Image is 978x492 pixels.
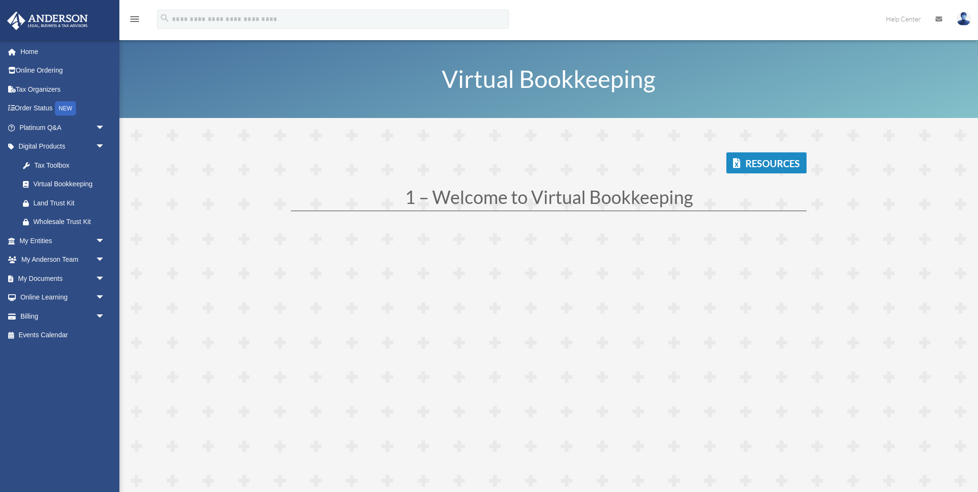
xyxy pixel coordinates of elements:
[7,61,119,80] a: Online Ordering
[7,307,119,326] a: Billingarrow_drop_down
[7,80,119,99] a: Tax Organizers
[957,12,971,26] img: User Pic
[96,118,115,138] span: arrow_drop_down
[13,193,119,213] a: Land Trust Kit
[7,231,119,250] a: My Entitiesarrow_drop_down
[33,197,107,209] div: Land Trust Kit
[13,175,115,194] a: Virtual Bookkeeping
[96,307,115,326] span: arrow_drop_down
[13,156,119,175] a: Tax Toolbox
[726,152,807,173] a: Resources
[291,188,807,211] h1: 1 – Welcome to Virtual Bookkeeping
[7,288,119,307] a: Online Learningarrow_drop_down
[129,17,140,25] a: menu
[96,231,115,251] span: arrow_drop_down
[7,250,119,269] a: My Anderson Teamarrow_drop_down
[4,11,91,30] img: Anderson Advisors Platinum Portal
[7,326,119,345] a: Events Calendar
[442,64,656,93] span: Virtual Bookkeeping
[33,178,103,190] div: Virtual Bookkeeping
[7,118,119,137] a: Platinum Q&Aarrow_drop_down
[7,42,119,61] a: Home
[159,13,170,23] i: search
[96,137,115,157] span: arrow_drop_down
[33,216,107,228] div: Wholesale Trust Kit
[7,137,119,156] a: Digital Productsarrow_drop_down
[33,160,107,171] div: Tax Toolbox
[7,269,119,288] a: My Documentsarrow_drop_down
[96,269,115,289] span: arrow_drop_down
[129,13,140,25] i: menu
[96,288,115,308] span: arrow_drop_down
[96,250,115,270] span: arrow_drop_down
[55,101,76,116] div: NEW
[13,213,119,232] a: Wholesale Trust Kit
[7,99,119,118] a: Order StatusNEW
